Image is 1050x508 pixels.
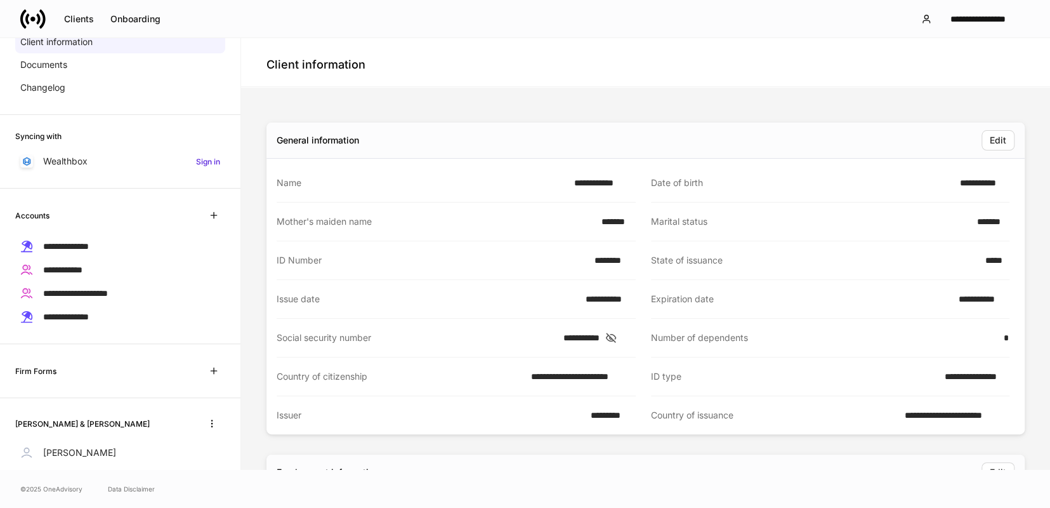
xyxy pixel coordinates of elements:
[20,484,82,494] span: © 2025 OneAdvisory
[15,150,225,173] a: WealthboxSign in
[651,370,937,383] div: ID type
[277,293,578,305] div: Issue date
[651,331,997,344] div: Number of dependents
[277,466,379,479] div: Employment information
[277,370,523,383] div: Country of citizenship
[15,130,62,142] h6: Syncing with
[277,134,359,147] div: General information
[651,177,952,189] div: Date of birth
[20,81,65,94] p: Changelog
[56,9,102,29] button: Clients
[15,365,56,377] h6: Firm Forms
[277,215,594,228] div: Mother's maiden name
[43,469,116,482] p: [PERSON_NAME]
[43,446,116,459] p: [PERSON_NAME]
[277,331,556,344] div: Social security number
[990,136,1006,145] div: Edit
[102,9,169,29] button: Onboarding
[64,15,94,23] div: Clients
[110,15,161,23] div: Onboarding
[990,468,1006,477] div: Edit
[20,36,93,48] p: Client information
[43,155,88,168] p: Wealthbox
[266,57,365,72] h4: Client information
[981,462,1014,483] button: Edit
[277,254,587,267] div: ID Number
[277,177,566,189] div: Name
[651,293,951,305] div: Expiration date
[108,484,155,494] a: Data Disclaimer
[15,210,49,222] h6: Accounts
[20,58,67,71] p: Documents
[15,418,150,430] h6: [PERSON_NAME] & [PERSON_NAME]
[196,156,220,168] h6: Sign in
[15,30,225,53] a: Client information
[15,441,225,464] a: [PERSON_NAME]
[277,409,583,422] div: Issuer
[651,409,898,422] div: Country of issuance
[15,53,225,76] a: Documents
[981,130,1014,150] button: Edit
[15,76,225,99] a: Changelog
[651,215,969,228] div: Marital status
[651,254,978,267] div: State of issuance
[15,464,225,487] a: [PERSON_NAME]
